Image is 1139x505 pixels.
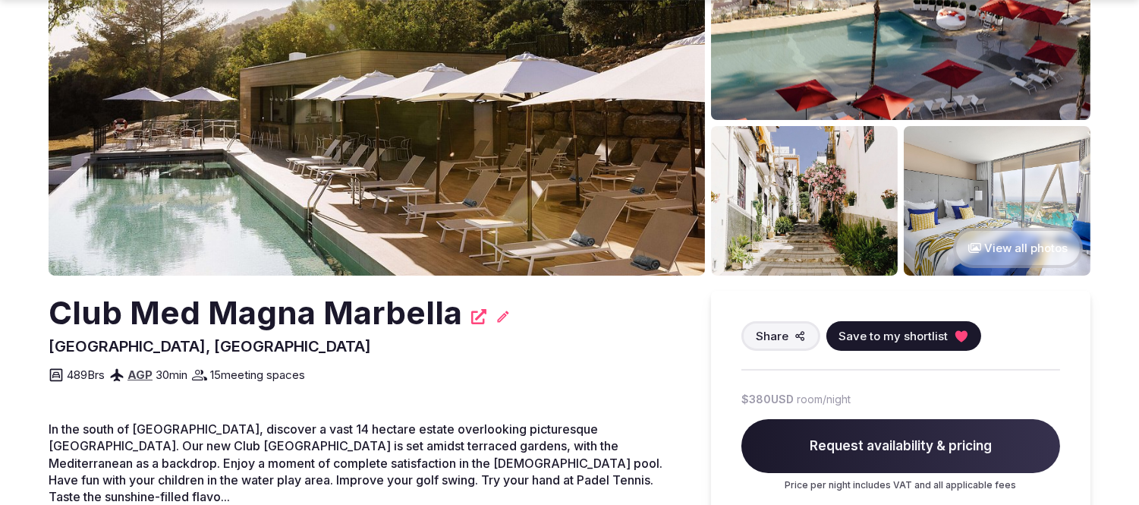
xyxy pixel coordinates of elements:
button: View all photos [953,228,1083,268]
span: 15 meeting spaces [210,367,305,383]
span: 489 Brs [67,367,105,383]
button: Share [741,321,820,351]
button: Save to my shortlist [826,321,981,351]
span: room/night [797,392,851,407]
span: Request availability & pricing [741,419,1060,474]
p: Price per night includes VAT and all applicable fees [741,479,1060,492]
a: AGP [127,368,153,382]
img: Venue gallery photo [711,126,898,276]
span: $380 USD [741,392,794,407]
img: Venue gallery photo [904,126,1090,276]
span: In the south of [GEOGRAPHIC_DATA], discover a vast 14 hectare estate overlooking picturesque [GEO... [49,421,662,505]
span: [GEOGRAPHIC_DATA], [GEOGRAPHIC_DATA] [49,337,371,355]
span: Save to my shortlist [839,328,948,344]
span: 30 min [156,367,187,383]
h2: Club Med Magna Marbella [49,291,462,336]
span: Share [756,328,788,344]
